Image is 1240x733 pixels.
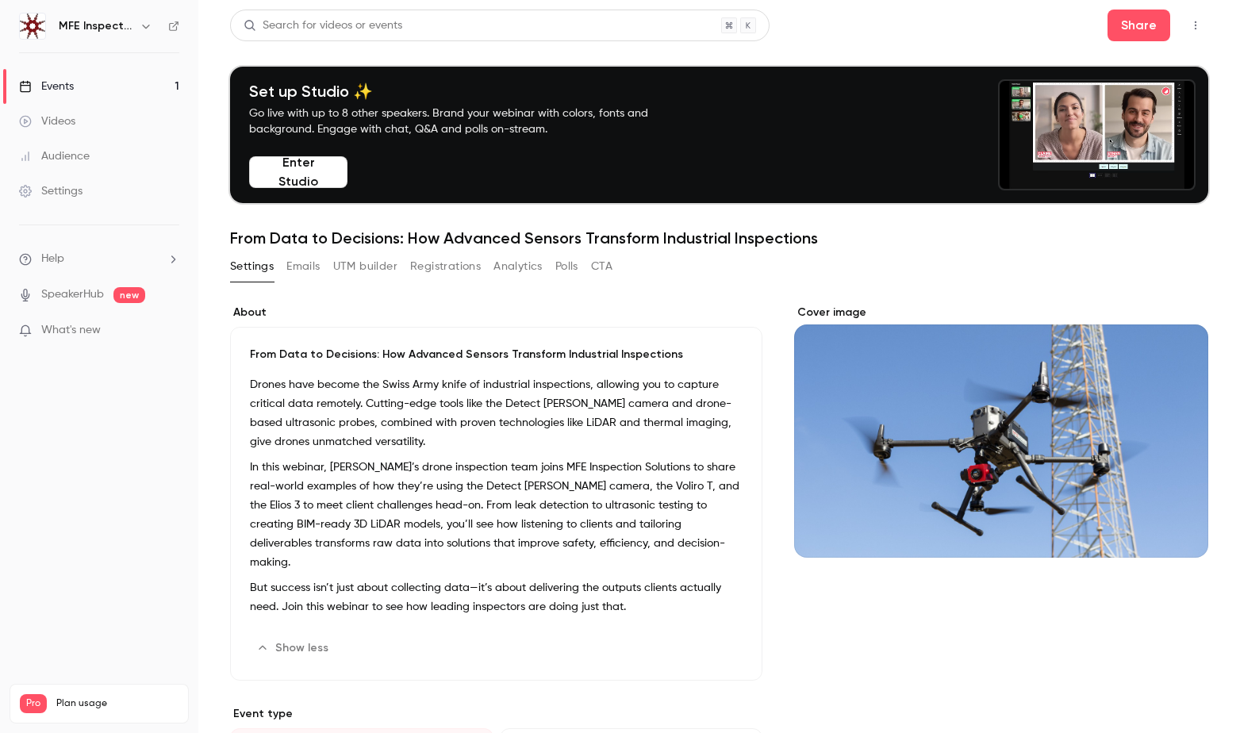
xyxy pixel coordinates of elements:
div: Events [19,79,74,94]
div: Videos [19,113,75,129]
span: Help [41,251,64,267]
img: MFE Inspection Solutions [20,13,45,39]
span: Plan usage [56,697,179,710]
li: help-dropdown-opener [19,251,179,267]
div: Audience [19,148,90,164]
span: What's new [41,322,101,339]
iframe: Noticeable Trigger [160,324,179,338]
div: Settings [19,183,83,199]
span: new [113,287,145,303]
a: SpeakerHub [41,286,104,303]
button: Enter Studio [249,156,347,188]
span: Pro [20,694,47,713]
h6: MFE Inspection Solutions [59,18,133,34]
